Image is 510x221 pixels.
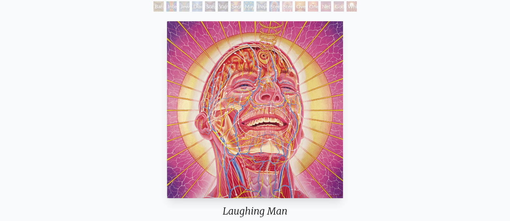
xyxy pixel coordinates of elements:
div: Steeplehead 2 [282,1,292,12]
div: Interbeing [166,1,177,12]
div: Vajra Being [218,1,228,12]
div: Jewel Being [179,1,190,12]
div: Net of Being [321,1,331,12]
div: Peyote Being [256,1,267,12]
div: White Light [347,1,357,12]
div: Steeplehead 1 [269,1,280,12]
div: Diamond Being [192,1,202,12]
div: Bardo Being [153,1,164,12]
img: Laughing-Man-1986-Alex-Grey-watermarked.jpg [167,21,343,198]
div: Oversoul [295,1,305,12]
div: Secret Writing Being [231,1,241,12]
div: One [308,1,318,12]
div: Godself [334,1,344,12]
div: Song of Vajra Being [205,1,215,12]
div: Mayan Being [244,1,254,12]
